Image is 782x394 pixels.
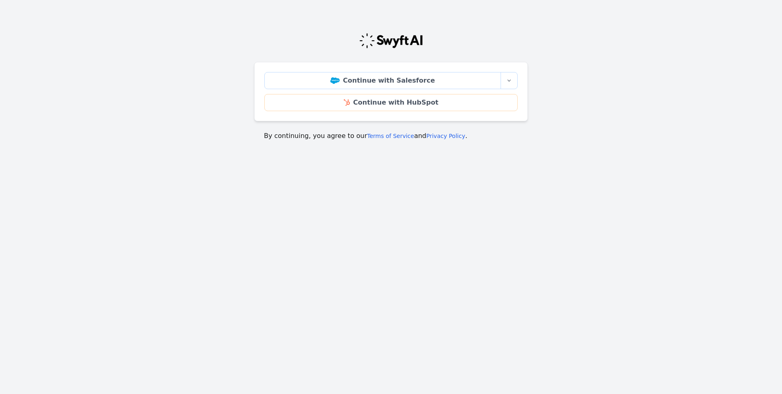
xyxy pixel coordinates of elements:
img: HubSpot [344,99,350,106]
a: Terms of Service [367,133,414,139]
p: By continuing, you agree to our and . [264,131,518,141]
a: Continue with Salesforce [264,72,501,89]
a: Privacy Policy [426,133,465,139]
img: Salesforce [330,77,340,84]
img: Swyft Logo [359,33,423,49]
a: Continue with HubSpot [264,94,518,111]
